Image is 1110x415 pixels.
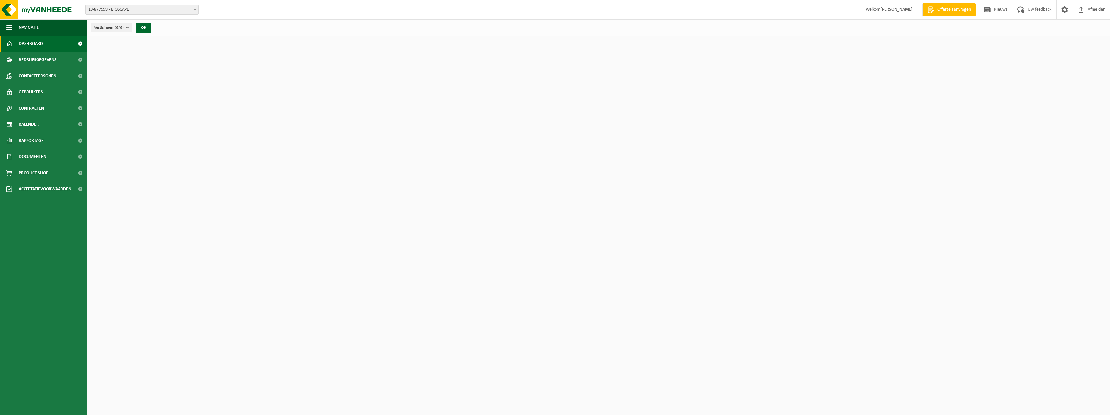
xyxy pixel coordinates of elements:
button: OK [136,23,151,33]
count: (6/6) [115,26,124,30]
span: Acceptatievoorwaarden [19,181,71,197]
span: Contactpersonen [19,68,56,84]
span: Navigatie [19,19,39,36]
span: 10-877559 - BIOSCAPE [85,5,199,15]
span: Product Shop [19,165,48,181]
strong: [PERSON_NAME] [880,7,913,12]
span: Offerte aanvragen [936,6,973,13]
span: Bedrijfsgegevens [19,52,57,68]
span: Documenten [19,149,46,165]
button: Vestigingen(6/6) [91,23,132,32]
span: Dashboard [19,36,43,52]
span: Rapportage [19,133,44,149]
span: 10-877559 - BIOSCAPE [86,5,198,14]
span: Contracten [19,100,44,116]
span: Kalender [19,116,39,133]
span: Gebruikers [19,84,43,100]
a: Offerte aanvragen [922,3,976,16]
span: Vestigingen [94,23,124,33]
